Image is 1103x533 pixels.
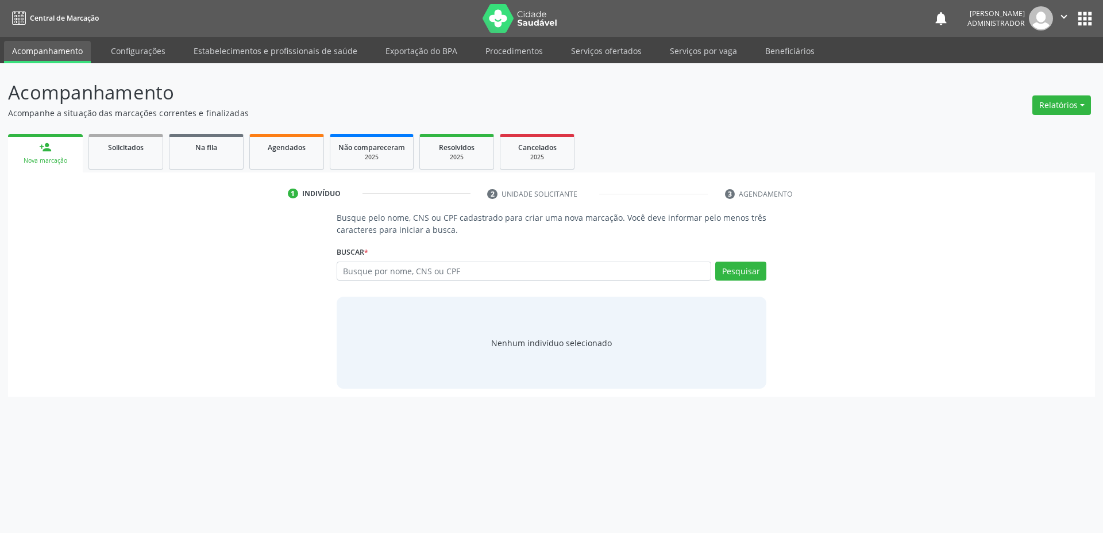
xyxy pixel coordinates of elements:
[338,153,405,162] div: 2025
[16,156,75,165] div: Nova marcação
[1029,6,1053,30] img: img
[186,41,365,61] a: Estabelecimentos e profissionais de saúde
[662,41,745,61] a: Serviços por vaga
[337,244,368,262] label: Buscar
[1075,9,1095,29] button: apps
[491,337,612,349] div: Nenhum indivíduo selecionado
[428,153,485,162] div: 2025
[108,143,144,152] span: Solicitados
[1032,95,1091,115] button: Relatórios
[518,143,557,152] span: Cancelados
[337,262,712,281] input: Busque por nome, CNS ou CPF
[195,143,217,152] span: Na fila
[477,41,551,61] a: Procedimentos
[338,143,405,152] span: Não compareceram
[377,41,465,61] a: Exportação do BPA
[439,143,475,152] span: Resolvidos
[563,41,650,61] a: Serviços ofertados
[4,41,91,63] a: Acompanhamento
[715,262,766,281] button: Pesquisar
[1058,10,1070,23] i: 
[288,189,298,199] div: 1
[8,107,769,119] p: Acompanhe a situação das marcações correntes e finalizadas
[933,10,949,26] button: notifications
[30,13,99,23] span: Central de Marcação
[967,9,1025,18] div: [PERSON_NAME]
[39,141,52,154] div: person_add
[8,78,769,107] p: Acompanhamento
[268,143,306,152] span: Agendados
[757,41,823,61] a: Beneficiários
[967,18,1025,28] span: Administrador
[302,189,341,199] div: Indivíduo
[508,153,566,162] div: 2025
[1053,6,1075,30] button: 
[8,9,99,28] a: Central de Marcação
[337,212,767,236] p: Busque pelo nome, CNS ou CPF cadastrado para criar uma nova marcação. Você deve informar pelo men...
[103,41,173,61] a: Configurações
